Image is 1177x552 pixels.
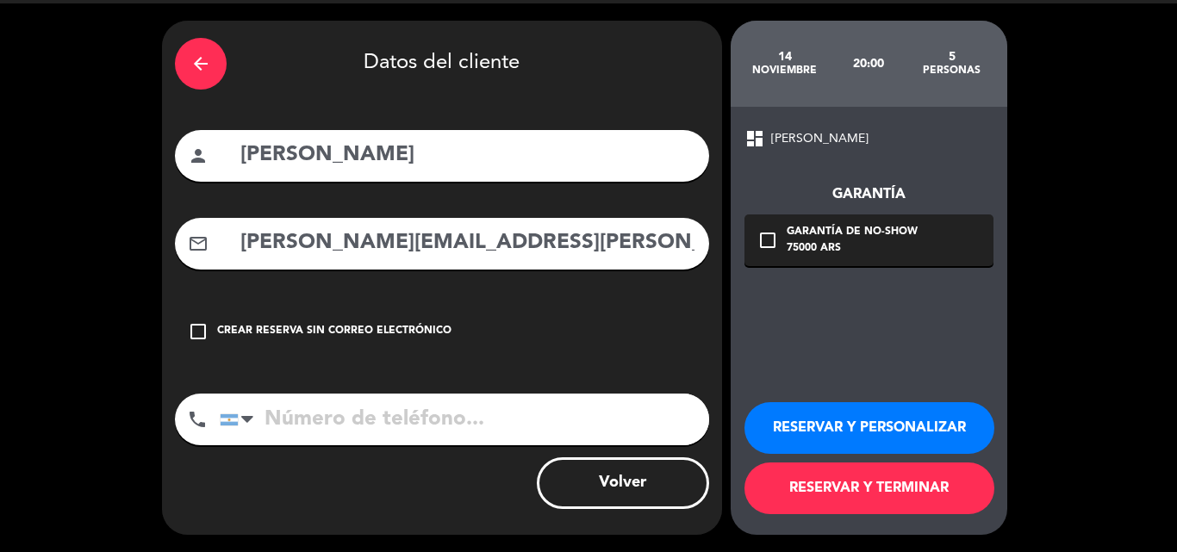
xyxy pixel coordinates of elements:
i: person [188,146,209,166]
div: Garantía de no-show [787,224,918,241]
div: 75000 ARS [787,240,918,257]
button: RESERVAR Y PERSONALIZAR [744,402,994,454]
span: dashboard [744,128,765,149]
div: 5 [910,50,993,64]
div: Crear reserva sin correo electrónico [217,323,451,340]
i: check_box_outline_blank [188,321,209,342]
i: mail_outline [188,233,209,254]
button: RESERVAR Y TERMINAR [744,462,994,514]
button: Volver [537,457,709,509]
div: 14 [744,50,827,64]
div: personas [910,64,993,78]
input: Número de teléfono... [220,394,709,445]
i: check_box_outline_blank [757,230,778,251]
div: Datos del cliente [175,34,709,94]
div: Argentina: +54 [221,394,260,444]
div: noviembre [744,64,827,78]
div: 20:00 [826,34,910,94]
i: phone [187,409,208,430]
span: [PERSON_NAME] [771,129,869,149]
input: Email del cliente [239,226,696,261]
input: Nombre del cliente [239,138,696,173]
i: arrow_back [190,53,211,74]
div: Garantía [744,183,993,206]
